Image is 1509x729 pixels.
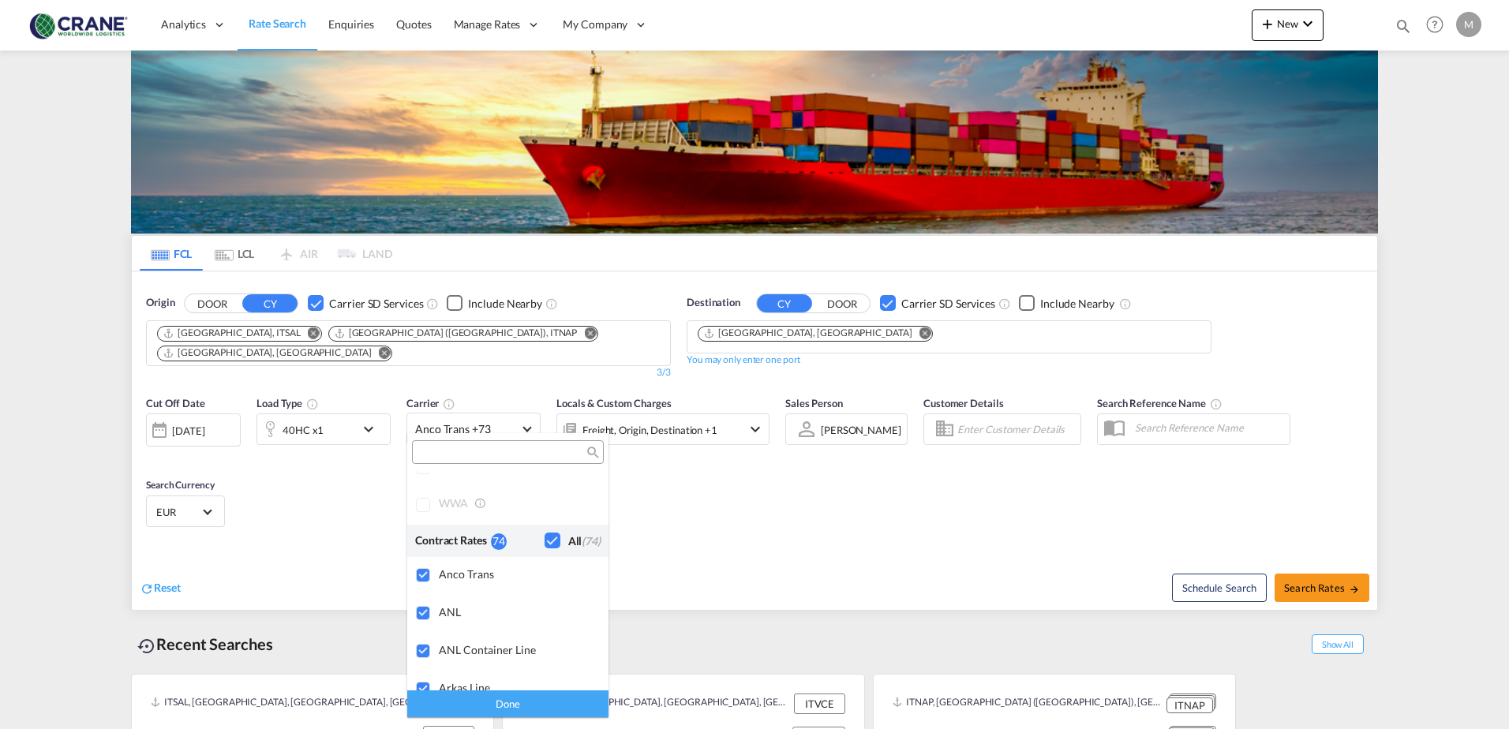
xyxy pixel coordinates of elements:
[439,605,596,619] div: ANL
[568,533,601,549] div: All
[407,690,608,717] div: Done
[439,496,596,511] div: WWA
[491,533,507,550] div: 74
[586,447,597,458] md-icon: icon-magnify
[582,534,601,548] span: (74)
[439,681,596,694] div: Arkas Line
[439,567,596,581] div: Anco Trans
[474,496,489,510] md-icon: s18 icon-information-outline
[545,533,601,549] md-checkbox: Checkbox No Ink
[415,533,491,549] div: Contract Rates
[439,643,596,656] div: ANL Container Line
